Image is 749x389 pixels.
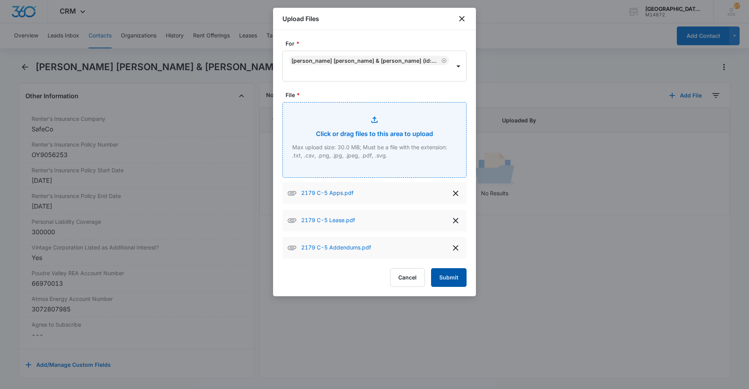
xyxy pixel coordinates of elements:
p: 2179 C-5 Apps.pdf [301,189,353,198]
div: [PERSON_NAME] [PERSON_NAME] & [PERSON_NAME] (ID:4218; [EMAIL_ADDRESS][DOMAIN_NAME]; 9706161048) [291,57,440,64]
label: For [286,39,470,48]
h1: Upload Files [282,14,319,23]
button: Cancel [390,268,425,287]
button: delete [449,187,462,200]
button: close [457,14,467,23]
button: Submit [431,268,467,287]
div: Remove Presley Sikich & Ty Thompson (ID:4218; thompson_ty1122@icloud.com; 9706161048) [440,58,447,63]
p: 2179 C-5 Lease.pdf [301,216,355,225]
button: delete [449,242,462,254]
p: 2179 C-5 Addendums.pdf [301,243,371,253]
label: File [286,91,470,99]
button: delete [449,214,462,227]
